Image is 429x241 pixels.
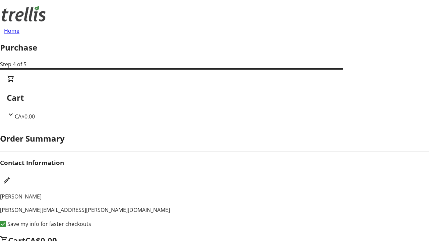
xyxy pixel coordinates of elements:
[6,220,91,228] label: Save my info for faster checkouts
[7,92,422,104] h2: Cart
[7,75,422,120] div: CartCA$0.00
[15,113,35,120] span: CA$0.00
